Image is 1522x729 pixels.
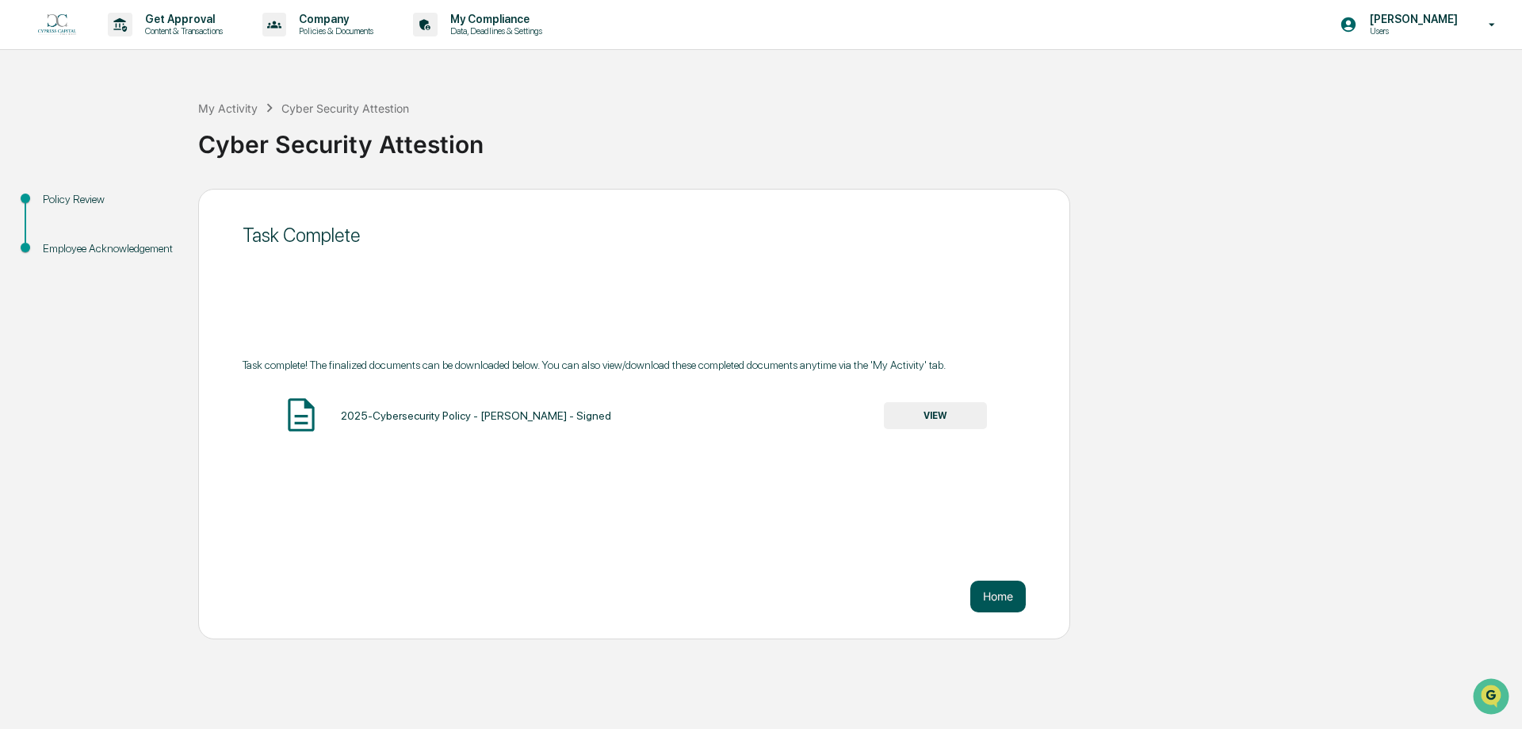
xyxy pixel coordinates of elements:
[286,25,381,36] p: Policies & Documents
[32,200,102,216] span: Preclearance
[10,194,109,222] a: 🖐️Preclearance
[131,200,197,216] span: Attestations
[341,409,611,422] div: 2025-Cybersecurity Policy - [PERSON_NAME] - Signed
[54,137,201,150] div: We're available if you need us!
[281,102,409,115] div: Cyber Security Attestion
[286,13,381,25] p: Company
[16,232,29,244] div: 🔎
[1471,677,1514,719] iframe: Open customer support
[10,224,106,252] a: 🔎Data Lookup
[438,13,550,25] p: My Compliance
[884,402,987,429] button: VIEW
[243,359,1026,371] div: Task complete! The finalized documents can be downloaded below. You can also view/download these ...
[38,14,76,36] img: logo
[109,194,203,222] a: 🗄️Attestations
[438,25,550,36] p: Data, Deadlines & Settings
[32,230,100,246] span: Data Lookup
[243,224,1026,247] div: Task Complete
[198,102,258,115] div: My Activity
[281,395,321,435] img: Document Icon
[16,121,44,150] img: 1746055101610-c473b297-6a78-478c-a979-82029cc54cd1
[158,269,192,281] span: Pylon
[270,126,289,145] button: Start new chat
[16,201,29,214] div: 🖐️
[115,201,128,214] div: 🗄️
[54,121,260,137] div: Start new chat
[43,240,173,257] div: Employee Acknowledgement
[112,268,192,281] a: Powered byPylon
[16,33,289,59] p: How can we help?
[41,72,262,89] input: Clear
[132,25,231,36] p: Content & Transactions
[43,191,173,208] div: Policy Review
[970,581,1026,612] button: Home
[1357,13,1466,25] p: [PERSON_NAME]
[1357,25,1466,36] p: Users
[198,117,1514,159] div: Cyber Security Attestion
[132,13,231,25] p: Get Approval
